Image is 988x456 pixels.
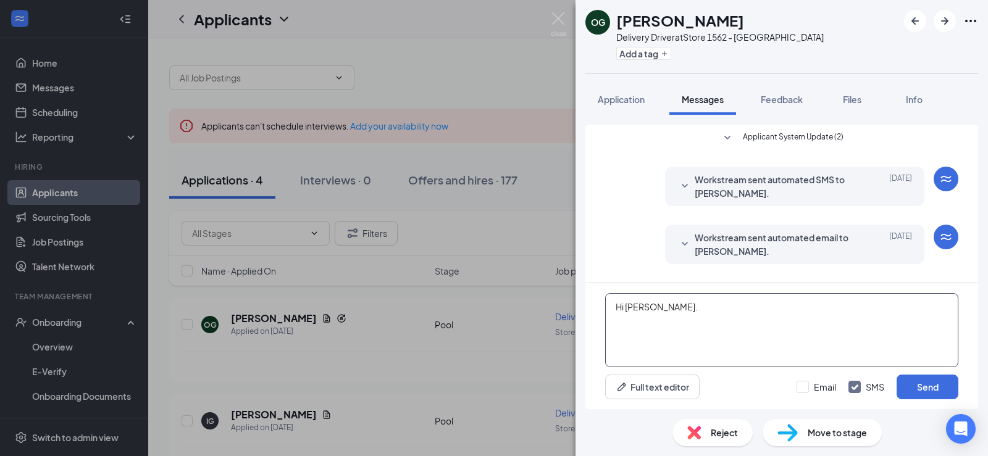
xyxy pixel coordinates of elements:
[937,14,952,28] svg: ArrowRight
[908,14,923,28] svg: ArrowLeftNew
[939,230,953,244] svg: WorkstreamLogo
[963,14,978,28] svg: Ellipses
[897,375,958,399] button: Send
[616,47,671,60] button: PlusAdd a tag
[743,131,844,146] span: Applicant System Update (2)
[939,172,953,186] svg: WorkstreamLogo
[591,16,605,28] div: OG
[677,237,692,252] svg: SmallChevronDown
[616,31,824,43] div: Delivery Driver at Store 1562 - [GEOGRAPHIC_DATA]
[906,94,923,105] span: Info
[904,10,926,32] button: ArrowLeftNew
[889,231,912,258] span: [DATE]
[598,94,645,105] span: Application
[605,293,958,367] textarea: Hi [PERSON_NAME].
[946,414,976,444] div: Open Intercom Messenger
[934,10,956,32] button: ArrowRight
[616,381,628,393] svg: Pen
[761,94,803,105] span: Feedback
[661,50,668,57] svg: Plus
[720,131,735,146] svg: SmallChevronDown
[843,94,861,105] span: Files
[677,179,692,194] svg: SmallChevronDown
[682,94,724,105] span: Messages
[711,426,738,439] span: Reject
[808,426,867,439] span: Move to stage
[695,231,856,258] span: Workstream sent automated email to [PERSON_NAME].
[616,10,744,31] h1: [PERSON_NAME]
[695,173,856,200] span: Workstream sent automated SMS to [PERSON_NAME].
[889,173,912,200] span: [DATE]
[720,131,844,146] button: SmallChevronDownApplicant System Update (2)
[605,375,700,399] button: Full text editorPen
